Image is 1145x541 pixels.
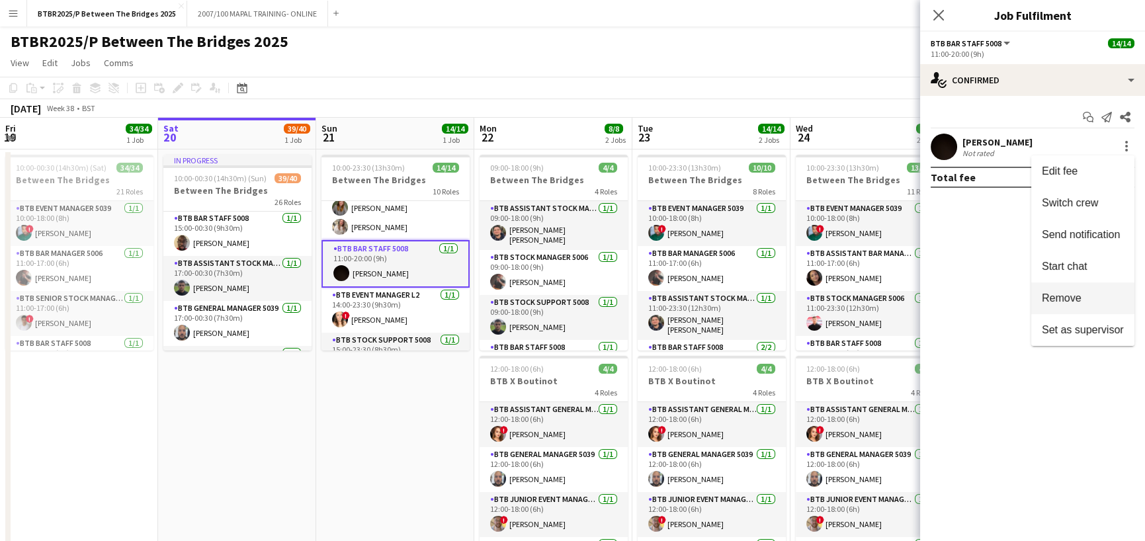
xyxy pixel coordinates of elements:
[1042,197,1098,208] span: Switch crew
[1042,165,1078,177] span: Edit fee
[1042,229,1120,240] span: Send notification
[1042,261,1087,272] span: Start chat
[1031,155,1134,187] button: Edit fee
[1031,219,1134,251] button: Send notification
[1042,324,1124,335] span: Set as supervisor
[1031,282,1134,314] button: Remove
[1042,292,1081,304] span: Remove
[1031,187,1134,219] button: Switch crew
[1031,251,1134,282] button: Start chat
[1031,314,1134,346] button: Set as supervisor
